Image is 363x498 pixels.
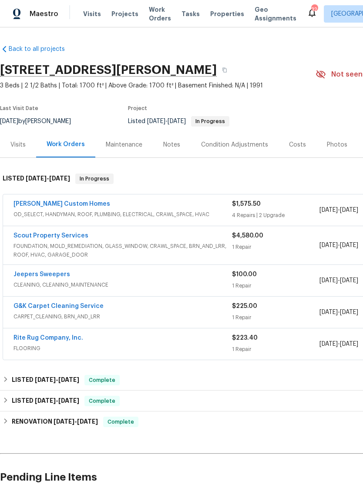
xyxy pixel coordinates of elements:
div: Notes [163,140,180,149]
div: 1 Repair [232,281,319,290]
span: Listed [128,118,229,124]
span: - [319,308,358,317]
h6: LISTED [12,396,79,406]
div: 1 Repair [232,313,319,322]
span: FOUNDATION, MOLD_REMEDIATION, GLASS_WINDOW, CRAWL_SPACE, BRN_AND_LRR, ROOF, HVAC, GARAGE_DOOR [13,242,232,259]
span: - [319,276,358,285]
span: Visits [83,10,101,18]
span: [DATE] [340,242,358,248]
span: [DATE] [54,418,74,424]
span: - [147,118,186,124]
button: Copy Address [217,62,232,78]
span: $4,580.00 [232,233,263,239]
span: $225.00 [232,303,257,309]
span: OD_SELECT, HANDYMAN, ROOF, PLUMBING, ELECTRICAL, CRAWL_SPACE, HVAC [13,210,232,219]
div: 32 [311,5,317,14]
span: [DATE] [77,418,98,424]
div: Visits [10,140,26,149]
span: Complete [85,376,119,384]
span: [DATE] [319,341,338,347]
span: In Progress [76,174,113,183]
h6: LISTED [3,174,70,184]
div: Photos [327,140,347,149]
span: CLEANING, CLEANING_MAINTENANCE [13,281,232,289]
span: [DATE] [168,118,186,124]
span: Project [128,106,147,111]
span: [DATE] [58,377,79,383]
span: $100.00 [232,271,257,277]
div: 1 Repair [232,345,319,354]
span: Properties [210,10,244,18]
span: [DATE] [340,341,358,347]
a: Rite Rug Company, Inc. [13,335,83,341]
div: Maintenance [106,140,142,149]
span: Tasks [181,11,200,17]
span: - [319,206,358,214]
span: Complete [104,418,138,426]
span: - [35,377,79,383]
span: [DATE] [26,175,47,181]
span: [DATE] [35,398,56,404]
span: - [54,418,98,424]
h6: RENOVATION [12,417,98,427]
span: - [35,398,79,404]
span: - [319,241,358,250]
span: Geo Assignments [255,5,296,23]
span: Complete [85,397,119,405]
span: [DATE] [319,207,338,213]
span: Projects [111,10,138,18]
span: CARPET_CLEANING, BRN_AND_LRR [13,312,232,321]
div: 1 Repair [232,243,319,251]
span: [DATE] [340,309,358,315]
span: $223.40 [232,335,258,341]
span: $1,575.50 [232,201,261,207]
span: [DATE] [340,207,358,213]
div: Costs [289,140,306,149]
span: [DATE] [340,277,358,284]
div: Condition Adjustments [201,140,268,149]
span: [DATE] [319,277,338,284]
span: Work Orders [149,5,171,23]
a: Scout Property Services [13,233,88,239]
span: FLOORING [13,344,232,353]
div: 4 Repairs | 2 Upgrade [232,211,319,220]
h6: LISTED [12,375,79,385]
a: Jeepers Sweepers [13,271,70,277]
span: [DATE] [49,175,70,181]
div: Work Orders [47,140,85,149]
span: [DATE] [319,242,338,248]
span: Maestro [30,10,58,18]
span: [DATE] [147,118,165,124]
span: - [26,175,70,181]
span: [DATE] [58,398,79,404]
span: - [319,340,358,348]
a: G&K Carpet Cleaning Service [13,303,104,309]
span: [DATE] [35,377,56,383]
a: [PERSON_NAME] Custom Homes [13,201,110,207]
span: In Progress [192,119,229,124]
span: [DATE] [319,309,338,315]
